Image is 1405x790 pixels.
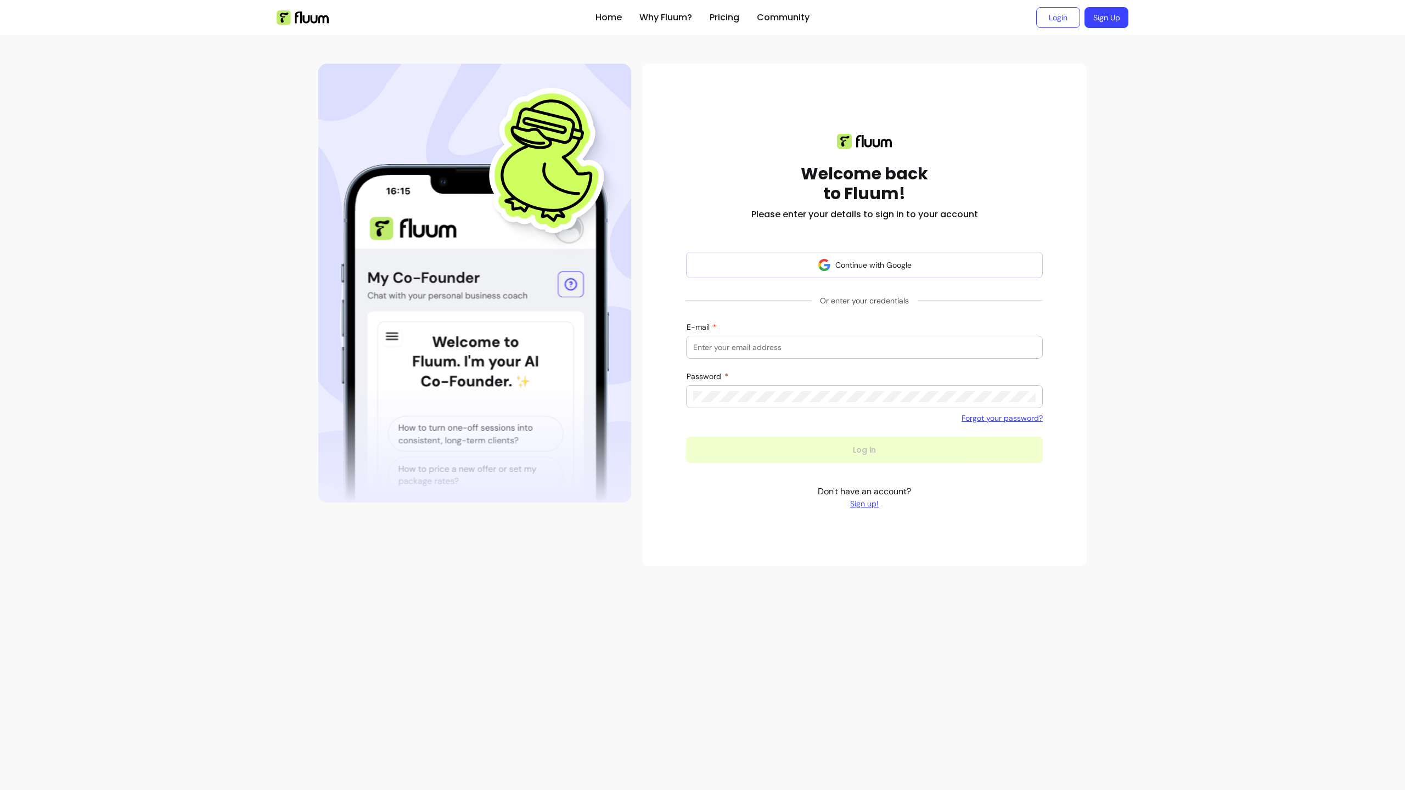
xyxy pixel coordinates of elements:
a: Pricing [710,11,739,24]
span: E-mail [687,322,712,332]
h2: Please enter your details to sign in to your account [751,208,978,221]
input: E-mail [693,342,1036,353]
a: Login [1036,7,1080,28]
p: Don't have an account? [818,485,911,509]
span: Password [687,371,723,381]
button: Continue with Google [686,252,1043,278]
img: Fluum Logo [277,10,329,25]
img: avatar [818,258,831,272]
img: Fluum logo [837,134,892,149]
a: Forgot your password? [962,413,1043,424]
h1: Welcome back to Fluum! [801,164,928,204]
a: Community [757,11,810,24]
a: Sign up! [818,498,911,509]
a: Sign Up [1084,7,1128,28]
input: Password [693,391,1036,402]
a: Why Fluum? [639,11,692,24]
a: Home [595,11,622,24]
span: Or enter your credentials [811,291,918,311]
